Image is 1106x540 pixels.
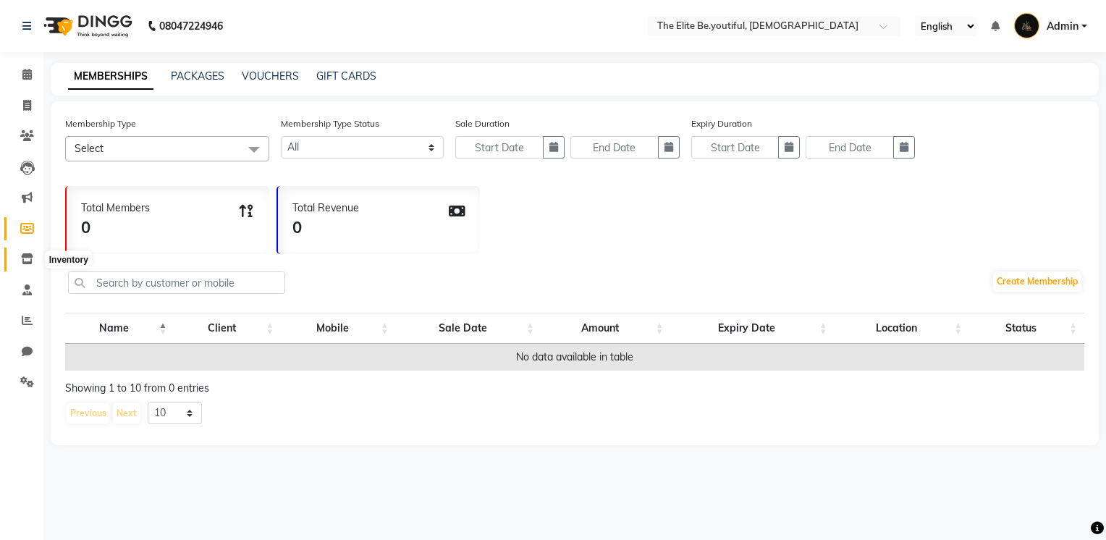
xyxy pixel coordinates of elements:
[68,64,153,90] a: MEMBERSHIPS
[68,271,285,294] input: Search by customer or mobile
[455,136,544,159] input: Start Date
[691,136,780,159] input: Start Date
[806,136,894,159] input: End Date
[969,313,1084,344] th: Status: activate to sort column ascending
[65,381,1084,396] div: Showing 1 to 10 from 0 entries
[541,313,671,344] th: Amount: activate to sort column ascending
[292,201,359,216] div: Total Revenue
[113,403,140,423] button: Next
[281,117,379,130] label: Membership Type Status
[455,117,510,130] label: Sale Duration
[65,313,174,344] th: Name: activate to sort column descending
[570,136,659,159] input: End Date
[1047,19,1078,34] span: Admin
[81,201,150,216] div: Total Members
[691,117,752,130] label: Expiry Duration
[67,403,110,423] button: Previous
[396,313,541,344] th: Sale Date: activate to sort column ascending
[159,6,223,46] b: 08047224946
[993,271,1081,292] a: Create Membership
[46,251,92,269] div: Inventory
[37,6,136,46] img: logo
[281,313,396,344] th: Mobile: activate to sort column ascending
[835,313,970,344] th: Location: activate to sort column ascending
[316,69,376,83] a: GIFT CARDS
[65,117,136,130] label: Membership Type
[65,344,1084,371] td: No data available in table
[174,313,282,344] th: Client: activate to sort column ascending
[81,216,150,240] div: 0
[171,69,224,83] a: PACKAGES
[292,216,359,240] div: 0
[242,69,299,83] a: VOUCHERS
[671,313,835,344] th: Expiry Date: activate to sort column ascending
[1014,13,1039,38] img: Admin
[75,142,104,155] span: Select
